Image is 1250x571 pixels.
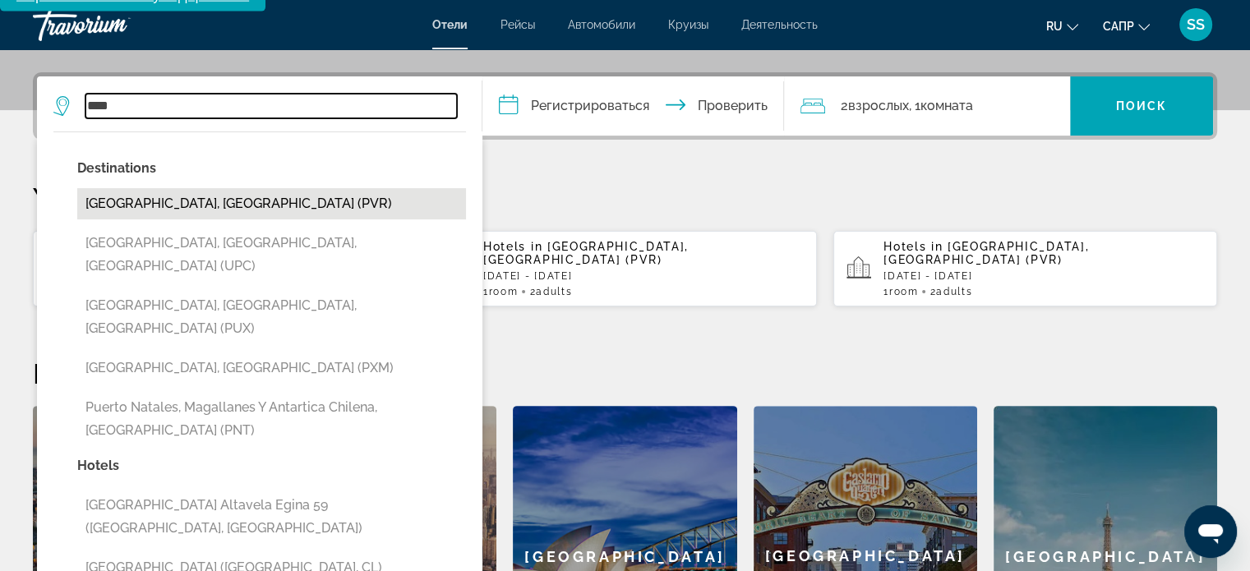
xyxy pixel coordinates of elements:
[489,286,519,297] span: Room
[1174,7,1217,42] button: Меню пользователя
[741,18,818,31] a: Деятельность
[77,228,466,282] button: [GEOGRAPHIC_DATA], [GEOGRAPHIC_DATA], [GEOGRAPHIC_DATA] (UPC)
[1187,16,1205,33] font: SS
[883,240,943,253] span: Hotels in
[77,188,466,219] button: [GEOGRAPHIC_DATA], [GEOGRAPHIC_DATA] (PVR)
[668,18,708,31] a: Круизы
[33,357,1217,389] h2: Featured Destinations
[432,18,468,31] a: Отели
[1070,76,1213,136] button: Поиск
[529,286,572,297] span: 2
[883,240,1089,266] span: [GEOGRAPHIC_DATA], [GEOGRAPHIC_DATA] (PVR)
[77,290,466,344] button: [GEOGRAPHIC_DATA], [GEOGRAPHIC_DATA], [GEOGRAPHIC_DATA] (PUX)
[33,230,417,307] button: Hotels in [GEOGRAPHIC_DATA], [GEOGRAPHIC_DATA] (PVR)[DATE] - [DATE]1Room2Adults
[33,181,1217,214] p: Your Recent Searches
[37,76,1213,136] div: Виджет поиска
[920,98,972,113] font: комната
[1046,14,1078,38] button: Изменить язык
[883,270,1204,282] p: [DATE] - [DATE]
[1184,505,1237,558] iframe: Кнопка запуска окна обмена сообщениями
[482,76,785,136] button: Даты заезда и выезда
[483,240,689,266] span: [GEOGRAPHIC_DATA], [GEOGRAPHIC_DATA] (PVR)
[929,286,972,297] span: 2
[784,76,1070,136] button: Путешественники: 2 взрослых, 0 детей
[500,18,535,31] a: Рейсы
[840,98,847,113] font: 2
[1046,20,1063,33] font: ru
[1103,20,1134,33] font: САПР
[77,392,466,446] button: Puerto Natales, Magallanes Y Antartica Chilena, [GEOGRAPHIC_DATA] (PNT)
[433,230,817,307] button: Hotels in [GEOGRAPHIC_DATA], [GEOGRAPHIC_DATA] (PVR)[DATE] - [DATE]1Room2Adults
[936,286,972,297] span: Adults
[77,352,466,384] button: [GEOGRAPHIC_DATA], [GEOGRAPHIC_DATA] (PXM)
[889,286,919,297] span: Room
[77,490,466,544] button: [GEOGRAPHIC_DATA] Altavela Egina 59 ([GEOGRAPHIC_DATA], [GEOGRAPHIC_DATA])
[883,286,918,297] span: 1
[908,98,920,113] font: , 1
[568,18,635,31] a: Автомобили
[1103,14,1150,38] button: Изменить валюту
[483,270,804,282] p: [DATE] - [DATE]
[33,3,197,46] a: Травориум
[847,98,908,113] font: взрослых
[536,286,572,297] span: Adults
[1116,99,1168,113] font: Поиск
[77,454,466,477] p: Hotels
[833,230,1217,307] button: Hotels in [GEOGRAPHIC_DATA], [GEOGRAPHIC_DATA] (PVR)[DATE] - [DATE]1Room2Adults
[483,286,518,297] span: 1
[483,240,542,253] span: Hotels in
[77,157,466,180] p: Destinations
